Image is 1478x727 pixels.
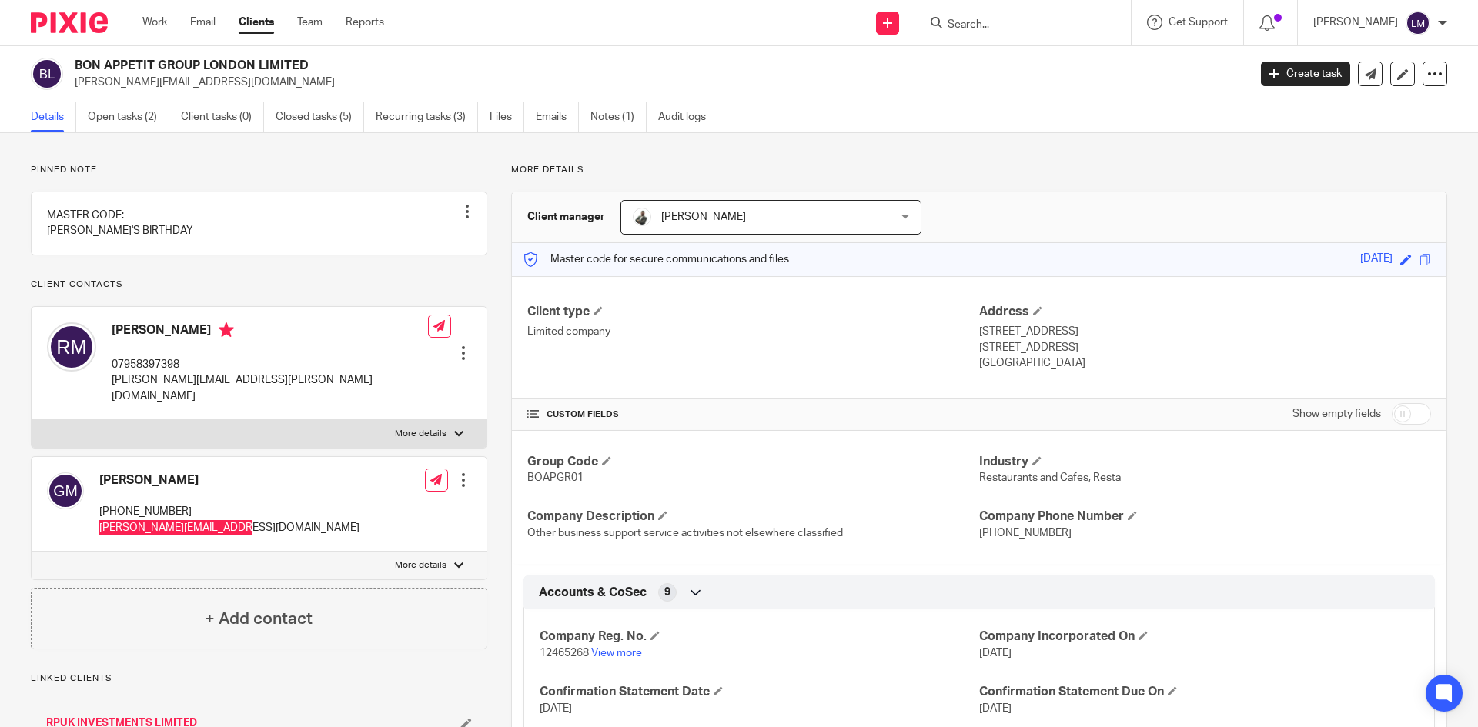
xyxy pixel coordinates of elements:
[239,15,274,30] a: Clients
[979,454,1431,470] h4: Industry
[31,58,63,90] img: svg%3E
[395,428,446,440] p: More details
[190,15,216,30] a: Email
[539,585,647,601] span: Accounts & CoSec
[979,648,1012,659] span: [DATE]
[142,15,167,30] a: Work
[31,278,487,291] p: Client contacts
[112,357,428,372] p: 07958397398
[490,102,524,132] a: Files
[112,372,428,404] p: [PERSON_NAME][EMAIL_ADDRESS][PERSON_NAME][DOMAIN_NAME]
[99,504,359,519] p: [PHONE_NUMBER]
[979,324,1431,339] p: [STREET_ADDRESS]
[633,208,651,226] img: AWPHOTO_EXPERTEYE_060.JPG
[511,164,1447,176] p: More details
[1360,251,1393,268] div: [DATE]
[979,304,1431,320] h4: Address
[527,528,843,539] span: Other business support service activities not elsewhere classified
[536,102,579,132] a: Emails
[31,164,487,176] p: Pinned note
[540,629,979,645] h4: Company Reg. No.
[112,322,428,342] h4: [PERSON_NAME]
[47,472,84,509] img: svg%3E
[276,102,364,132] a: Closed tasks (5)
[979,509,1431,525] h4: Company Phone Number
[1406,11,1430,35] img: svg%3E
[99,472,359,489] h4: [PERSON_NAME]
[591,648,642,659] a: View more
[219,322,234,338] i: Primary
[99,520,359,535] p: [PERSON_NAME][EMAIL_ADDRESS][DOMAIN_NAME]
[658,102,717,132] a: Audit logs
[979,355,1431,371] p: [GEOGRAPHIC_DATA]
[527,454,979,470] h4: Group Code
[75,58,1005,74] h2: BON APPETIT GROUP LONDON LIMITED
[1169,17,1228,28] span: Get Support
[979,472,1121,483] span: Restaurants and Cafes, Resta
[523,252,789,267] p: Master code for secure communications and files
[297,15,323,30] a: Team
[979,629,1419,645] h4: Company Incorporated On
[1292,406,1381,422] label: Show empty fields
[540,703,572,714] span: [DATE]
[1261,62,1350,86] a: Create task
[979,703,1012,714] span: [DATE]
[540,684,979,700] h4: Confirmation Statement Date
[540,648,589,659] span: 12465268
[527,409,979,421] h4: CUSTOM FIELDS
[1313,15,1398,30] p: [PERSON_NAME]
[31,12,108,33] img: Pixie
[395,559,446,572] p: More details
[527,324,979,339] p: Limited company
[527,304,979,320] h4: Client type
[664,585,670,600] span: 9
[181,102,264,132] a: Client tasks (0)
[527,209,605,225] h3: Client manager
[979,684,1419,700] h4: Confirmation Statement Due On
[31,672,487,685] p: Linked clients
[88,102,169,132] a: Open tasks (2)
[527,472,584,483] span: BOAPGR01
[527,509,979,525] h4: Company Description
[376,102,478,132] a: Recurring tasks (3)
[661,212,746,222] span: [PERSON_NAME]
[205,607,313,631] h4: + Add contact
[946,18,1085,32] input: Search
[75,75,1238,90] p: [PERSON_NAME][EMAIL_ADDRESS][DOMAIN_NAME]
[590,102,647,132] a: Notes (1)
[31,102,76,132] a: Details
[346,15,384,30] a: Reports
[979,340,1431,355] p: [STREET_ADDRESS]
[47,322,96,372] img: svg%3E
[979,528,1072,539] span: [PHONE_NUMBER]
